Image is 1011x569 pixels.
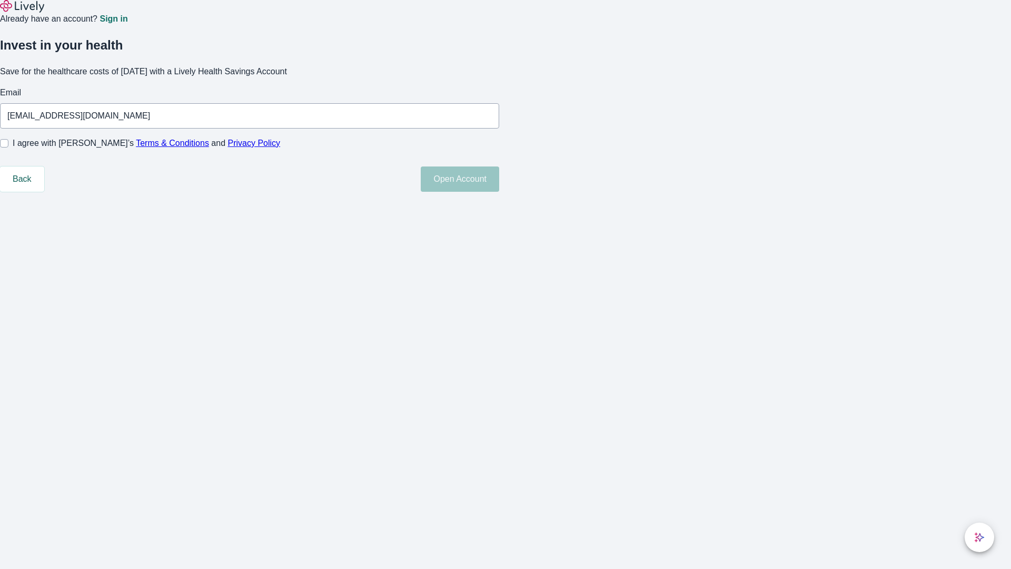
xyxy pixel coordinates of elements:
span: I agree with [PERSON_NAME]’s and [13,137,280,150]
a: Privacy Policy [228,139,281,148]
a: Terms & Conditions [136,139,209,148]
svg: Lively AI Assistant [974,532,985,543]
button: chat [965,523,994,552]
a: Sign in [100,15,127,23]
